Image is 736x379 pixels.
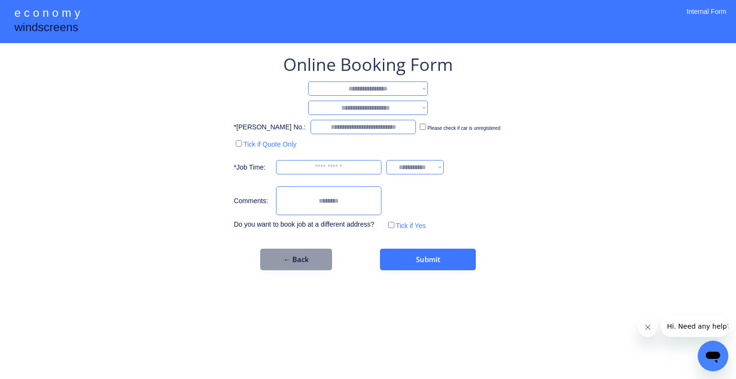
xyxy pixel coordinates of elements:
[661,316,728,337] iframe: Message from company
[396,222,426,230] label: Tick if Yes
[234,123,306,132] div: *[PERSON_NAME] No.:
[14,19,78,38] div: windscreens
[260,249,332,270] button: ← Back
[283,53,453,77] div: Online Booking Form
[687,7,726,29] div: Internal Form
[234,163,271,172] div: *Job Time:
[234,220,381,230] div: Do you want to book job at a different address?
[243,140,297,148] label: Tick if Quote Only
[380,249,476,270] button: Submit
[427,126,500,131] label: Please check if car is unregistered
[698,341,728,371] iframe: Button to launch messaging window
[234,196,271,206] div: Comments:
[14,5,80,23] div: e c o n o m y
[638,318,657,337] iframe: Close message
[6,7,69,14] span: Hi. Need any help?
